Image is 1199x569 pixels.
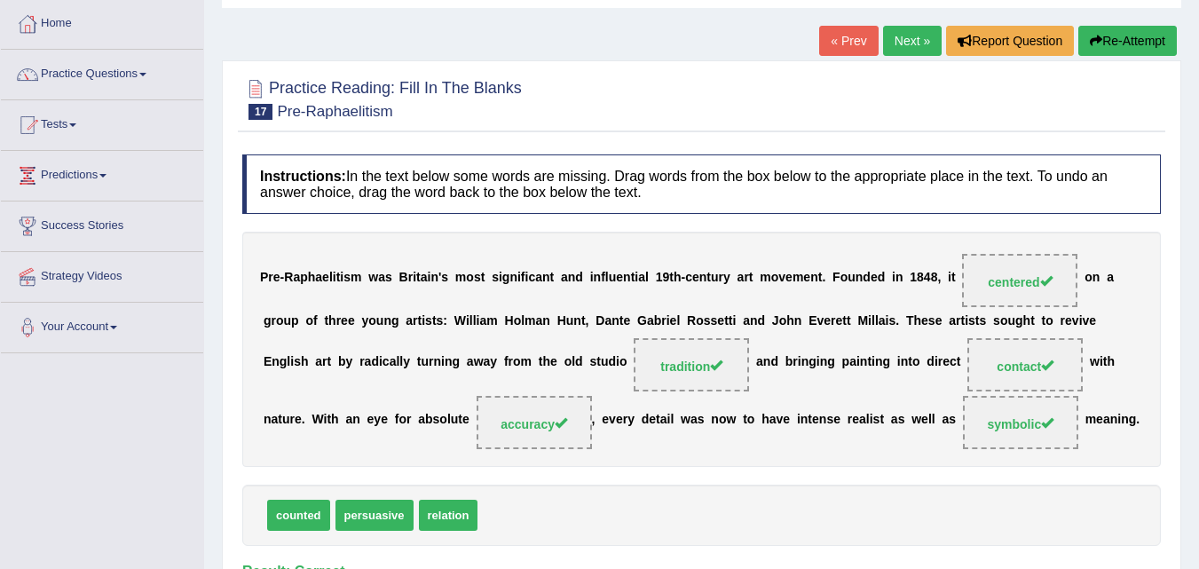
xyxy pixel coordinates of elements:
b: h [308,271,316,285]
b: a [484,355,491,369]
b: , [937,271,941,285]
b: o [276,313,284,328]
b: a [421,271,428,285]
b: t [847,313,851,328]
b: n [433,355,441,369]
b: t [550,271,555,285]
b: e [803,271,810,285]
b: P [260,271,268,285]
b: s [441,271,448,285]
b: a [743,313,750,328]
b: r [509,355,513,369]
b: r [271,313,275,328]
b: i [868,313,872,328]
b: i [499,271,502,285]
b: a [647,313,654,328]
b: i [856,355,860,369]
b: n [875,355,883,369]
b: u [283,313,291,328]
b: t [432,313,437,328]
a: Success Stories [1,202,203,246]
b: e [921,313,928,328]
b: i [517,271,521,285]
b: i [290,355,294,369]
b: a [738,271,745,285]
b: r [744,271,748,285]
h4: In the text below some words are missing. Drag words from the box below to the appropriate place ... [242,154,1161,214]
b: e [348,313,355,328]
a: Your Account [1,303,203,347]
small: Pre-Raphaelitism [277,103,392,120]
b: . [822,271,825,285]
b: R [284,271,293,285]
b: n [901,355,909,369]
b: t [417,355,422,369]
b: t [960,313,965,328]
b: t [818,271,823,285]
b: m [351,271,361,285]
b: p [300,271,308,285]
b: o [466,271,474,285]
b: i [590,271,594,285]
b: d [575,271,583,285]
b: E [264,355,272,369]
b: s [343,271,351,285]
b: o [619,355,627,369]
b: i [892,271,895,285]
b: n [445,355,453,369]
b: i [886,313,889,328]
b: i [897,355,901,369]
b: o [305,313,313,328]
b: l [875,313,879,328]
b: u [566,313,574,328]
b: m [455,271,466,285]
b: e [836,313,843,328]
b: r [793,355,797,369]
a: Strategy Videos [1,252,203,296]
b: i [798,355,801,369]
b: h [328,313,336,328]
b: g [280,355,288,369]
b: e [1065,313,1072,328]
span: Drop target [967,338,1083,391]
b: h [301,355,309,369]
b: m [760,271,770,285]
b: t [867,355,872,369]
b: n [794,313,802,328]
b: n [383,313,391,328]
b: 8 [917,271,924,285]
b: n [1093,271,1100,285]
b: y [346,355,353,369]
b: n [509,271,517,285]
b: i [340,271,343,285]
b: a [849,355,856,369]
b: s [492,271,499,285]
b: r [359,355,364,369]
b: l [329,271,333,285]
b: s [711,313,718,328]
b: l [676,313,680,328]
b: - [682,271,686,285]
b: g [1015,313,1023,328]
b: n [611,313,619,328]
b: a [756,355,763,369]
b: y [490,355,497,369]
b: t [619,313,624,328]
b: B [399,271,408,285]
b: g [391,313,399,328]
b: a [479,313,486,328]
a: Practice Questions [1,50,203,94]
b: i [477,313,480,328]
b: F [832,271,840,285]
b: 8 [931,271,938,285]
b: n [542,313,550,328]
b: c [685,271,692,285]
b: o [514,313,522,328]
b: l [572,355,575,369]
b: s [474,271,481,285]
b: i [1079,313,1083,328]
b: r [956,313,960,328]
b: n [573,313,581,328]
b: g [883,355,891,369]
b: n [430,271,438,285]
